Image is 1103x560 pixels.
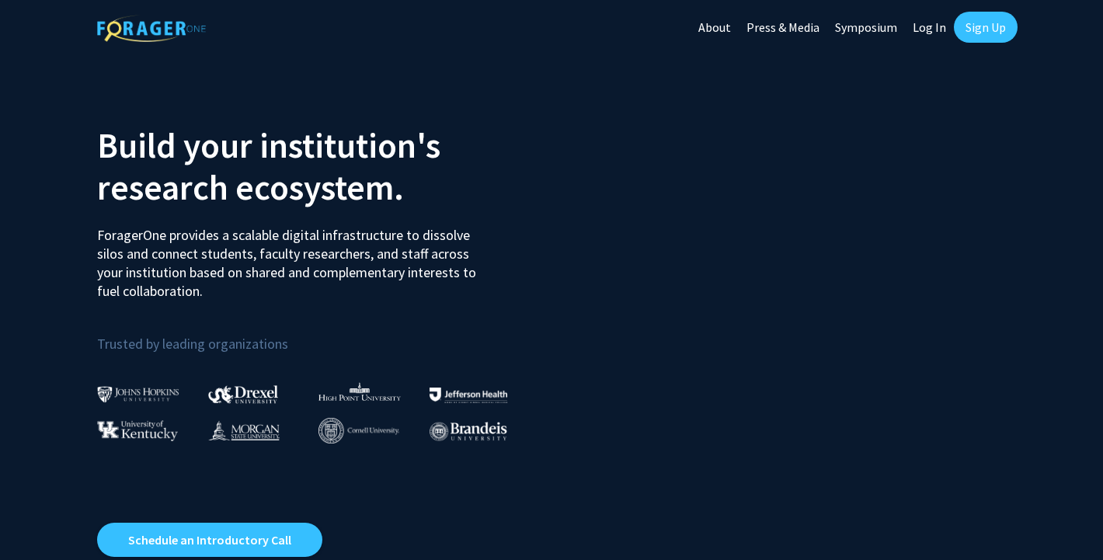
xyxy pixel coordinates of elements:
h2: Build your institution's research ecosystem. [97,124,540,208]
img: Thomas Jefferson University [430,388,507,402]
p: ForagerOne provides a scalable digital infrastructure to dissolve silos and connect students, fac... [97,214,487,301]
img: Morgan State University [208,420,280,440]
a: Sign Up [954,12,1018,43]
img: University of Kentucky [97,420,178,441]
img: High Point University [318,382,401,401]
a: Opens in a new tab [97,523,322,557]
img: Johns Hopkins University [97,386,179,402]
img: Cornell University [318,418,399,443]
img: Drexel University [208,385,278,403]
img: Brandeis University [430,422,507,441]
img: ForagerOne Logo [97,15,206,42]
p: Trusted by leading organizations [97,313,540,356]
